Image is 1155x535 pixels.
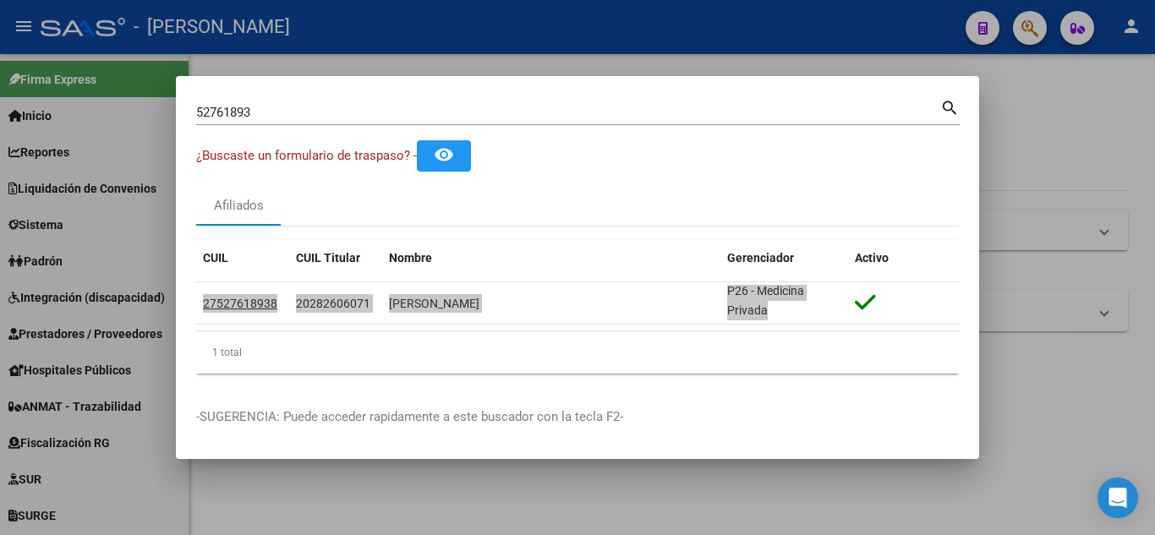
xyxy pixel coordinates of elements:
[389,294,714,314] div: [PERSON_NAME]
[1098,478,1138,518] div: Open Intercom Messenger
[720,240,848,276] datatable-header-cell: Gerenciador
[196,407,959,427] p: -SUGERENCIA: Puede acceder rapidamente a este buscador con la tecla F2-
[296,251,360,265] span: CUIL Titular
[203,251,228,265] span: CUIL
[848,240,959,276] datatable-header-cell: Activo
[289,240,382,276] datatable-header-cell: CUIL Titular
[434,145,454,165] mat-icon: remove_red_eye
[296,297,370,310] span: 20282606071
[196,148,417,163] span: ¿Buscaste un formulario de traspaso? -
[727,251,794,265] span: Gerenciador
[203,297,277,310] span: 27527618938
[382,240,720,276] datatable-header-cell: Nombre
[214,196,264,216] div: Afiliados
[940,96,960,117] mat-icon: search
[196,240,289,276] datatable-header-cell: CUIL
[855,251,889,265] span: Activo
[196,331,959,374] div: 1 total
[389,251,432,265] span: Nombre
